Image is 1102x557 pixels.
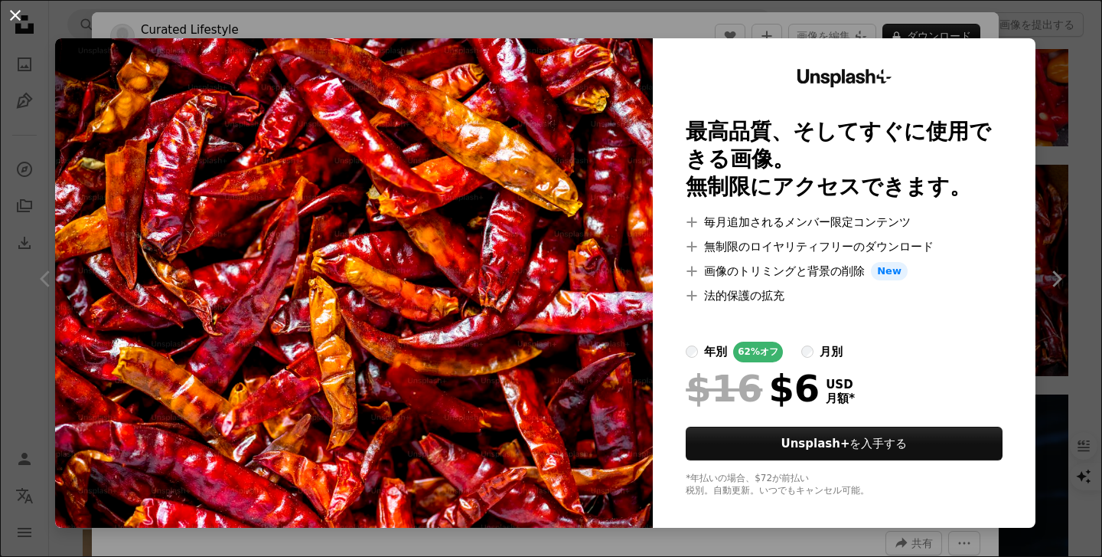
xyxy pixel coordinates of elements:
[686,287,1003,305] li: 法的保護の拡充
[781,437,850,451] strong: Unsplash+
[686,238,1003,256] li: 無制限のロイヤリティフリーのダウンロード
[686,118,1003,201] h2: 最高品質、そしてすぐに使用できる画像。 無制限にアクセスできます。
[801,346,813,358] input: 月別
[733,342,783,362] div: 62% オフ
[686,427,1003,460] button: Unsplash+を入手する
[704,342,727,361] div: 年別
[826,378,855,392] span: USD
[686,213,1003,231] li: 毎月追加されるメンバー限定コンテンツ
[686,473,1003,497] div: *年払いの場合、 $72 が前払い 税別。自動更新。いつでもキャンセル可能。
[686,369,820,408] div: $6
[686,346,698,358] input: 年別62%オフ
[686,262,1003,280] li: 画像のトリミングと背景の削除
[871,262,908,280] span: New
[686,369,762,408] span: $16
[820,342,843,361] div: 月別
